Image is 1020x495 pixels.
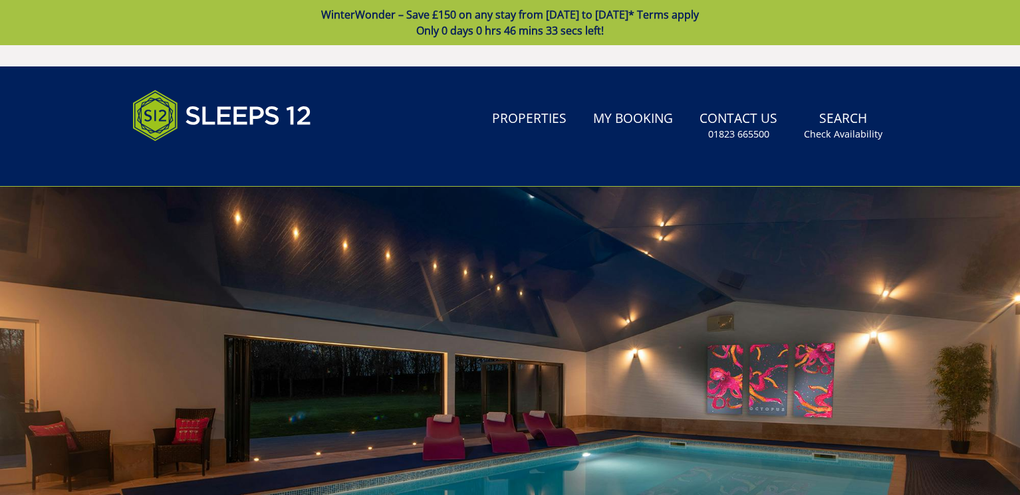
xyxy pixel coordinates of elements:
small: 01823 665500 [708,128,769,141]
a: Contact Us01823 665500 [694,104,783,148]
small: Check Availability [804,128,882,141]
a: SearchCheck Availability [799,104,888,148]
span: Only 0 days 0 hrs 46 mins 33 secs left! [416,23,604,38]
iframe: Customer reviews powered by Trustpilot [126,157,265,168]
img: Sleeps 12 [132,82,312,149]
a: My Booking [588,104,678,134]
a: Properties [487,104,572,134]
